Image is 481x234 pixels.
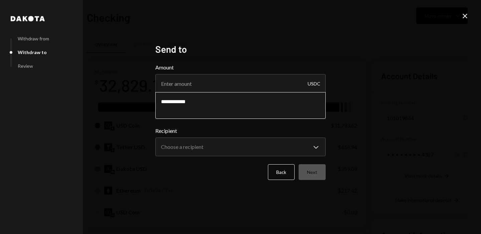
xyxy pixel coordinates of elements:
div: Review [18,63,33,69]
div: USDC [308,74,320,93]
label: Amount [155,63,326,71]
div: Withdraw from [18,36,49,41]
button: Recipient [155,138,326,156]
h2: Send to [155,43,326,56]
input: Enter amount [155,74,326,93]
button: Back [268,164,295,180]
label: Recipient [155,127,326,135]
div: Withdraw to [18,49,47,55]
